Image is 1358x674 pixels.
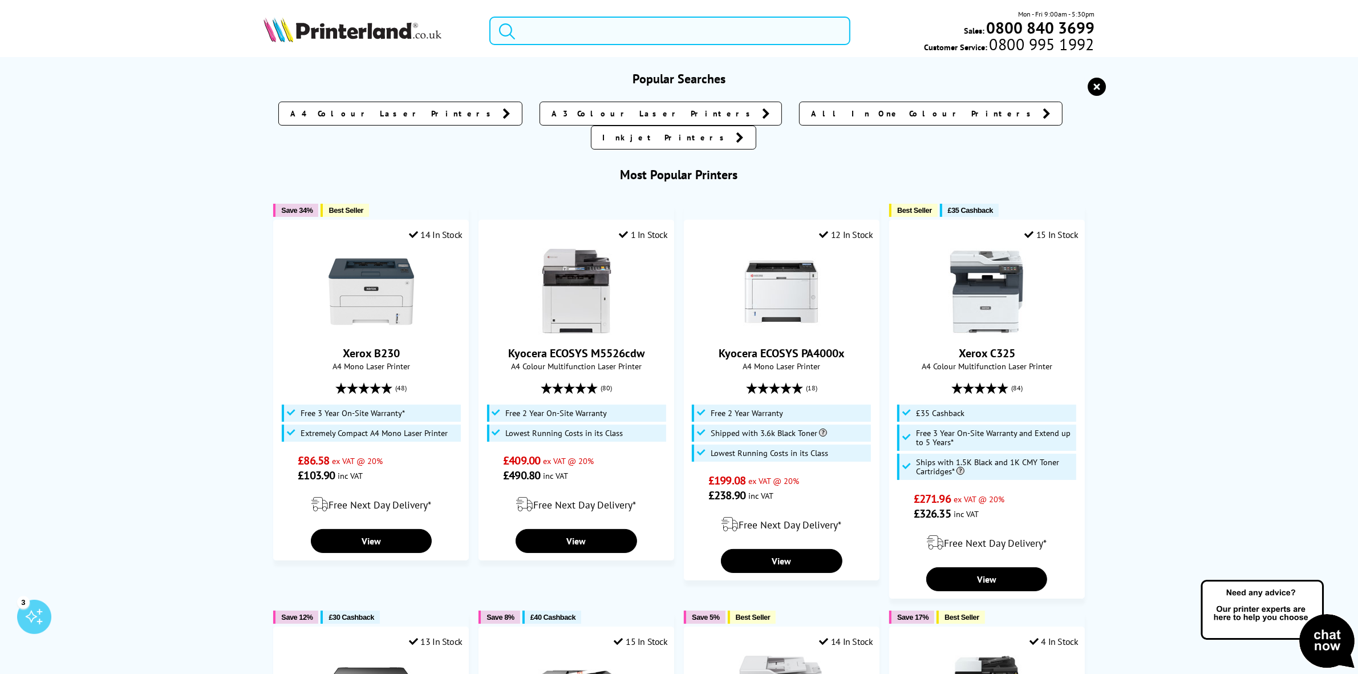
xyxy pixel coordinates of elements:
[944,325,1029,337] a: Xerox C325
[944,613,979,621] span: Best Seller
[301,429,448,438] span: Extremely Compact A4 Mono Laser Printer
[692,613,719,621] span: Save 5%
[988,39,1094,50] span: 0800 995 1992
[329,325,414,337] a: Xerox B230
[619,229,668,240] div: 1 In Stock
[711,409,783,418] span: Free 2 Year Warranty
[799,102,1063,126] a: All In One Colour Printers
[959,346,1015,361] a: Xerox C325
[937,611,985,624] button: Best Seller
[895,361,1078,372] span: A4 Colour Multifunction Laser Printer
[329,613,374,621] span: £30 Cashback
[690,508,873,540] div: modal_delivery
[338,470,363,481] span: inc VAT
[516,529,637,553] a: View
[264,71,1094,87] h3: Popular Searches
[739,249,824,334] img: Kyocera ECOSYS PA4000x
[1018,9,1094,19] span: Mon - Fri 9:00am - 5:30pm
[984,22,1094,33] a: 0800 840 3699
[954,494,1004,505] span: ex VAT @ 20%
[708,473,745,488] span: £199.08
[321,611,379,624] button: £30 Cashback
[1024,229,1078,240] div: 15 In Stock
[298,453,329,468] span: £86.58
[485,489,667,520] div: modal_delivery
[708,488,745,503] span: £238.90
[17,596,30,608] div: 3
[591,126,756,150] a: Inkjet Printers
[944,249,1029,334] img: Xerox C325
[279,361,462,372] span: A4 Mono Laser Printer
[711,429,827,438] span: Shipped with 3.6k Black Toner
[343,346,400,361] a: Xerox B230
[409,229,463,240] div: 14 In Stock
[540,102,782,126] a: A3 Colour Laser Printers
[485,361,667,372] span: A4 Colour Multifunction Laser Printer
[895,527,1078,559] div: modal_delivery
[281,206,313,215] span: Save 34%
[479,611,520,624] button: Save 8%
[273,611,318,624] button: Save 12%
[739,325,824,337] a: Kyocera ECOSYS PA4000x
[279,489,462,520] div: modal_delivery
[889,204,938,217] button: Best Seller
[506,429,623,438] span: Lowest Running Costs in its Class
[534,325,619,337] a: Kyocera ECOSYS M5526cdw
[508,346,644,361] a: Kyocera ECOSYS M5526cdw
[601,377,612,399] span: (80)
[281,613,313,621] span: Save 12%
[321,204,369,217] button: Best Seller
[711,449,828,458] span: Lowest Running Costs in its Class
[264,17,441,42] img: Printerland Logo
[916,458,1073,476] span: Ships with 1.5K Black and 1K CMY Toner Cartridges*
[332,455,383,466] span: ex VAT @ 20%
[806,377,817,399] span: (18)
[925,39,1094,53] span: Customer Service:
[897,206,932,215] span: Best Seller
[748,490,773,501] span: inc VAT
[748,475,799,486] span: ex VAT @ 20%
[552,108,756,119] span: A3 Colour Laser Printers
[914,491,951,506] span: £271.96
[487,613,514,621] span: Save 8%
[721,549,842,573] a: View
[301,409,405,418] span: Free 3 Year On-Site Warranty*
[940,204,999,217] button: £35 Cashback
[736,613,771,621] span: Best Seller
[329,206,363,215] span: Best Seller
[819,229,873,240] div: 12 In Stock
[311,529,432,553] a: View
[819,636,873,647] div: 14 In Stock
[719,346,845,361] a: Kyocera ECOSYS PA4000x
[954,508,979,519] span: inc VAT
[916,409,964,418] span: £35 Cashback
[543,470,568,481] span: inc VAT
[503,468,540,483] span: £490.80
[278,102,522,126] a: A4 Colour Laser Printers
[948,206,993,215] span: £35 Cashback
[914,506,951,521] span: £326.35
[926,567,1047,591] a: View
[503,453,540,468] span: £409.00
[522,611,581,624] button: £40 Cashback
[684,611,725,624] button: Save 5%
[916,429,1073,447] span: Free 3 Year On-Site Warranty and Extend up to 5 Years*
[1029,636,1079,647] div: 4 In Stock
[603,132,731,143] span: Inkjet Printers
[264,167,1094,183] h3: Most Popular Printers
[395,377,407,399] span: (48)
[1011,377,1023,399] span: (84)
[964,25,984,36] span: Sales:
[728,611,776,624] button: Best Seller
[1198,578,1358,672] img: Open Live Chat window
[329,249,414,334] img: Xerox B230
[489,17,850,45] input: Search product or brand
[264,17,475,45] a: Printerland Logo
[897,613,929,621] span: Save 17%
[534,249,619,334] img: Kyocera ECOSYS M5526cdw
[506,409,607,418] span: Free 2 Year On-Site Warranty
[273,204,318,217] button: Save 34%
[614,636,668,647] div: 15 In Stock
[298,468,335,483] span: £103.90
[889,611,934,624] button: Save 17%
